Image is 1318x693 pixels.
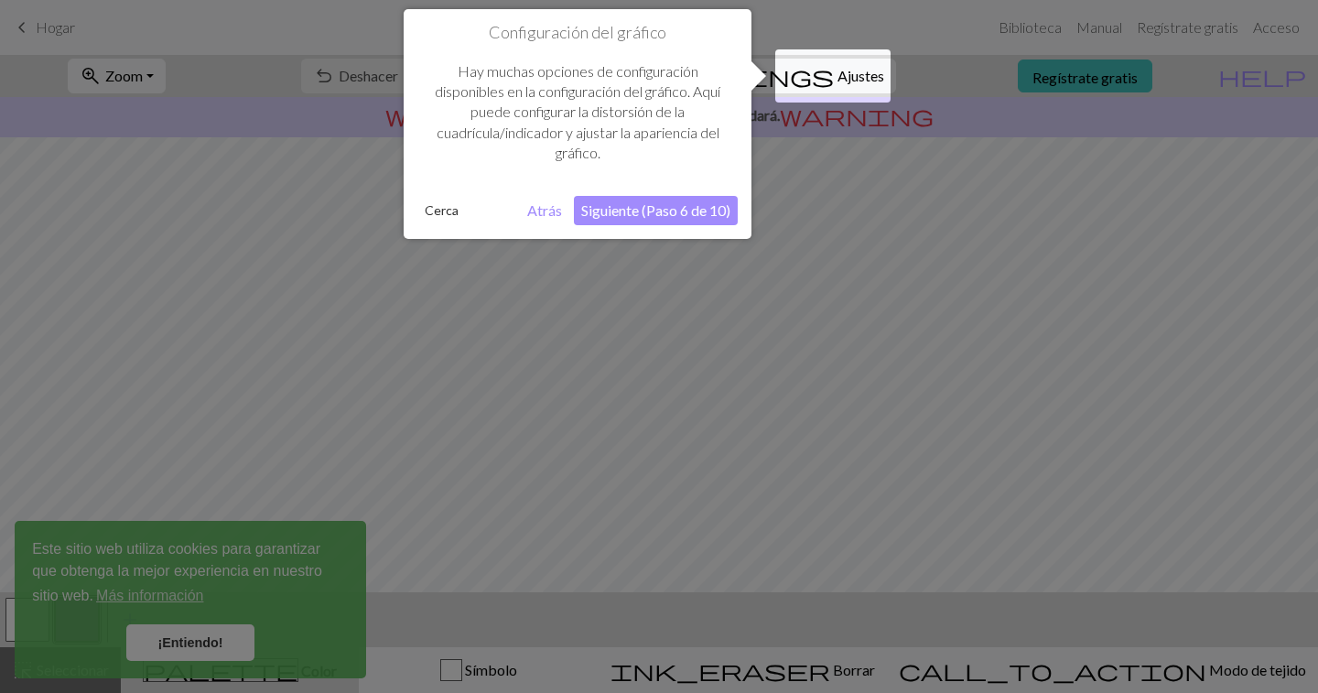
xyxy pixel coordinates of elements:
[520,196,569,225] button: Atrás
[435,62,720,162] font: Hay muchas opciones de configuración disponibles en la configuración del gráfico. Aquí puede conf...
[425,202,459,218] font: Cerca
[489,22,666,42] font: Configuración del gráfico
[417,23,738,43] h1: Configuración del gráfico
[404,9,751,239] div: Configuración del gráfico
[417,197,466,224] button: Cerca
[574,196,738,225] button: Siguiente (Paso 6 de 10)
[527,201,562,219] font: Atrás
[581,201,730,219] font: Siguiente (Paso 6 de 10)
